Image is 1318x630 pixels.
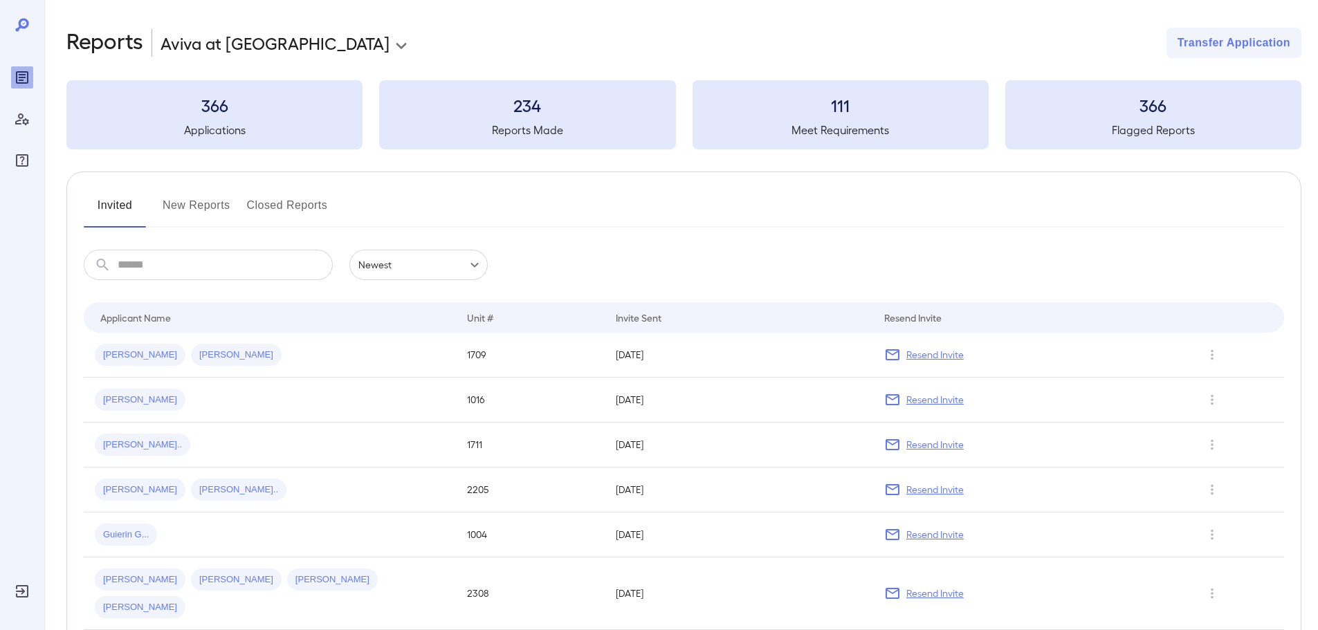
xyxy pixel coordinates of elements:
[605,512,872,557] td: [DATE]
[379,122,675,138] h5: Reports Made
[906,483,964,497] p: Resend Invite
[1005,94,1301,116] h3: 366
[247,194,328,228] button: Closed Reports
[693,94,989,116] h3: 111
[1005,122,1301,138] h5: Flagged Reports
[605,467,872,512] td: [DATE]
[349,250,488,280] div: Newest
[66,28,143,58] h2: Reports
[66,94,363,116] h3: 366
[456,557,605,630] td: 2308
[1201,344,1223,366] button: Row Actions
[906,393,964,407] p: Resend Invite
[191,573,282,586] span: [PERSON_NAME]
[605,423,872,467] td: [DATE]
[906,348,964,362] p: Resend Invite
[616,309,661,326] div: Invite Sent
[456,467,605,512] td: 2205
[95,528,157,541] span: Guierin G...
[456,378,605,423] td: 1016
[605,333,872,378] td: [DATE]
[11,108,33,130] div: Manage Users
[95,601,185,614] span: [PERSON_NAME]
[456,512,605,557] td: 1004
[906,586,964,600] p: Resend Invite
[1201,389,1223,411] button: Row Actions
[1201,524,1223,546] button: Row Actions
[693,122,989,138] h5: Meet Requirements
[66,80,1301,149] summary: 366Applications234Reports Made111Meet Requirements366Flagged Reports
[66,122,363,138] h5: Applications
[1201,479,1223,501] button: Row Actions
[906,438,964,452] p: Resend Invite
[1201,434,1223,456] button: Row Actions
[100,309,171,326] div: Applicant Name
[456,423,605,467] td: 1711
[884,309,942,326] div: Resend Invite
[456,333,605,378] td: 1709
[605,557,872,630] td: [DATE]
[161,32,390,54] p: Aviva at [GEOGRAPHIC_DATA]
[163,194,230,228] button: New Reports
[11,149,33,172] div: FAQ
[191,483,286,497] span: [PERSON_NAME]..
[287,573,378,586] span: [PERSON_NAME]
[379,94,675,116] h3: 234
[84,194,146,228] button: Invited
[95,349,185,362] span: [PERSON_NAME]
[605,378,872,423] td: [DATE]
[1201,582,1223,604] button: Row Actions
[95,393,185,407] span: [PERSON_NAME]
[467,309,493,326] div: Unit #
[1166,28,1301,58] button: Transfer Application
[95,483,185,497] span: [PERSON_NAME]
[191,349,282,362] span: [PERSON_NAME]
[906,528,964,541] p: Resend Invite
[11,66,33,89] div: Reports
[95,438,190,452] span: [PERSON_NAME]..
[95,573,185,586] span: [PERSON_NAME]
[11,580,33,602] div: Log Out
